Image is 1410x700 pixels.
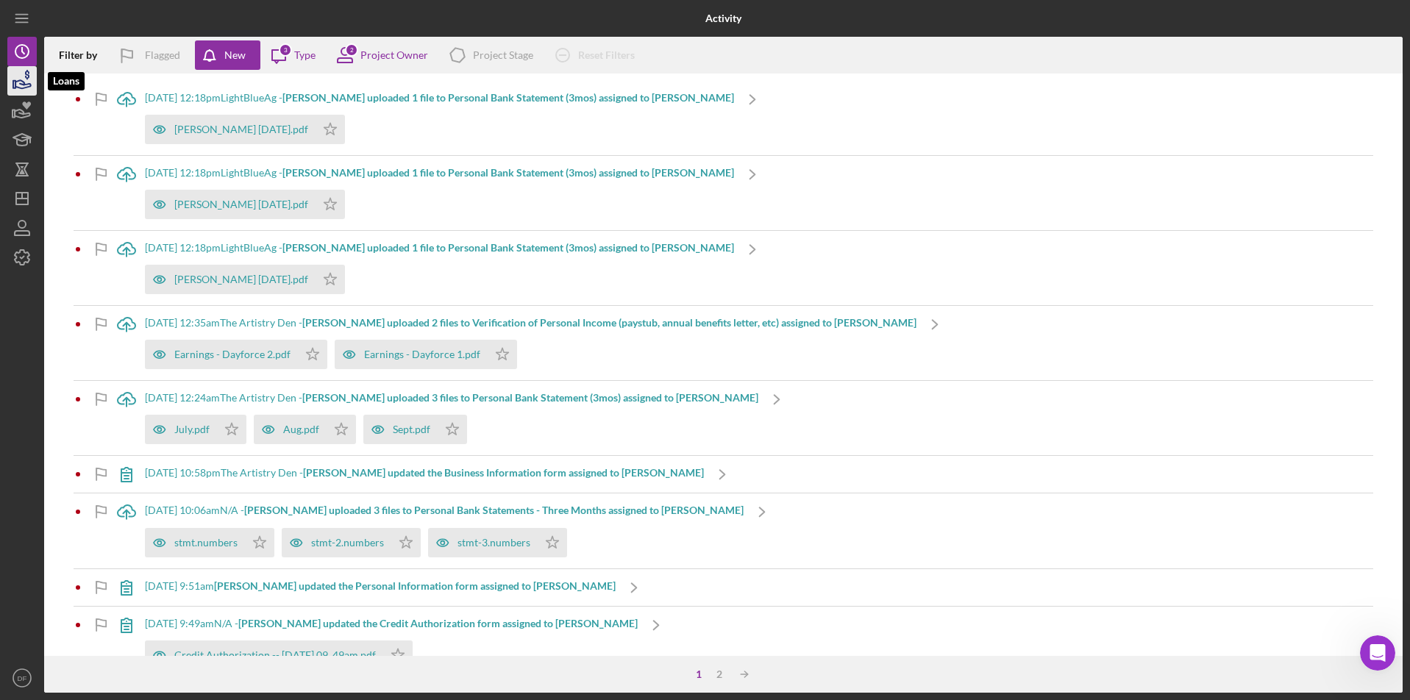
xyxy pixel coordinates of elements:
[393,424,430,435] div: Sept.pdf
[59,49,108,61] div: Filter by
[108,569,652,606] a: [DATE] 9:51am[PERSON_NAME] updated the Personal Information form assigned to [PERSON_NAME]
[145,167,734,179] div: [DATE] 12:18pm LightBlueAg -
[145,528,274,557] button: stmt.numbers
[145,265,345,294] button: [PERSON_NAME] [DATE].pdf
[145,640,413,670] button: Credit Authorization -- [DATE] 09_49am.pdf
[108,156,771,230] a: [DATE] 12:18pmLightBlueAg -[PERSON_NAME] uploaded 1 file to Personal Bank Statement (3mos) assign...
[283,424,319,435] div: Aug.pdf
[282,91,734,104] b: [PERSON_NAME] uploaded 1 file to Personal Bank Statement (3mos) assigned to [PERSON_NAME]
[335,340,517,369] button: Earnings - Dayforce 1.pdf
[195,40,260,70] button: New
[174,349,291,360] div: Earnings - Dayforce 2.pdf
[302,316,916,329] b: [PERSON_NAME] uploaded 2 files to Verification of Personal Income (paystub, annual benefits lette...
[145,504,744,516] div: [DATE] 10:06am N/A -
[457,537,530,549] div: stmt-3.numbers
[145,392,758,404] div: [DATE] 12:24am The Artistry Den -
[214,579,616,592] b: [PERSON_NAME] updated the Personal Information form assigned to [PERSON_NAME]
[108,81,771,155] a: [DATE] 12:18pmLightBlueAg -[PERSON_NAME] uploaded 1 file to Personal Bank Statement (3mos) assign...
[108,456,741,493] a: [DATE] 10:58pmThe Artistry Den -[PERSON_NAME] updated the Business Information form assigned to [...
[428,528,567,557] button: stmt-3.numbers
[705,12,741,24] b: Activity
[473,49,533,61] div: Project Stage
[108,40,195,70] button: Flagged
[709,668,730,680] div: 2
[108,607,674,681] a: [DATE] 9:49amN/A -[PERSON_NAME] updated the Credit Authorization form assigned to [PERSON_NAME]Cr...
[1360,635,1395,671] iframe: Intercom live chat
[244,504,744,516] b: [PERSON_NAME] uploaded 3 files to Personal Bank Statements - Three Months assigned to [PERSON_NAME]
[544,40,649,70] button: Reset Filters
[364,349,480,360] div: Earnings - Dayforce 1.pdf
[282,528,421,557] button: stmt-2.numbers
[7,663,37,693] button: DF
[279,43,292,57] div: 3
[174,124,308,135] div: [PERSON_NAME] [DATE].pdf
[254,415,356,444] button: Aug.pdf
[174,199,308,210] div: [PERSON_NAME] [DATE].pdf
[108,306,953,380] a: [DATE] 12:35amThe Artistry Den -[PERSON_NAME] uploaded 2 files to Verification of Personal Income...
[578,40,635,70] div: Reset Filters
[238,617,638,629] b: [PERSON_NAME] updated the Credit Authorization form assigned to [PERSON_NAME]
[311,537,384,549] div: stmt-2.numbers
[174,424,210,435] div: July.pdf
[174,649,376,661] div: Credit Authorization -- [DATE] 09_49am.pdf
[18,674,27,682] text: DF
[145,115,345,144] button: [PERSON_NAME] [DATE].pdf
[282,166,734,179] b: [PERSON_NAME] uploaded 1 file to Personal Bank Statement (3mos) assigned to [PERSON_NAME]
[145,340,327,369] button: Earnings - Dayforce 2.pdf
[174,537,238,549] div: stmt.numbers
[145,242,734,254] div: [DATE] 12:18pm LightBlueAg -
[145,40,180,70] div: Flagged
[688,668,709,680] div: 1
[145,92,734,104] div: [DATE] 12:18pm LightBlueAg -
[302,391,758,404] b: [PERSON_NAME] uploaded 3 files to Personal Bank Statement (3mos) assigned to [PERSON_NAME]
[224,40,246,70] div: New
[145,580,616,592] div: [DATE] 9:51am
[145,415,246,444] button: July.pdf
[174,274,308,285] div: [PERSON_NAME] [DATE].pdf
[345,43,358,57] div: 2
[303,466,704,479] b: [PERSON_NAME] updated the Business Information form assigned to [PERSON_NAME]
[145,317,916,329] div: [DATE] 12:35am The Artistry Den -
[145,467,704,479] div: [DATE] 10:58pm The Artistry Den -
[108,493,780,568] a: [DATE] 10:06amN/A -[PERSON_NAME] uploaded 3 files to Personal Bank Statements - Three Months assi...
[282,241,734,254] b: [PERSON_NAME] uploaded 1 file to Personal Bank Statement (3mos) assigned to [PERSON_NAME]
[145,618,638,629] div: [DATE] 9:49am N/A -
[294,49,316,61] div: Type
[363,415,467,444] button: Sept.pdf
[145,190,345,219] button: [PERSON_NAME] [DATE].pdf
[108,381,795,455] a: [DATE] 12:24amThe Artistry Den -[PERSON_NAME] uploaded 3 files to Personal Bank Statement (3mos) ...
[360,49,428,61] div: Project Owner
[108,231,771,305] a: [DATE] 12:18pmLightBlueAg -[PERSON_NAME] uploaded 1 file to Personal Bank Statement (3mos) assign...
